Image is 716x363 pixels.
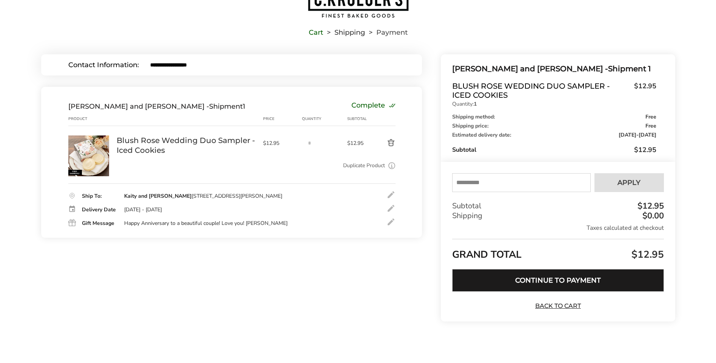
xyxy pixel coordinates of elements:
div: Product [68,116,117,122]
div: Ship To: [82,194,117,199]
span: Apply [617,179,641,186]
span: $12.95 [347,140,369,147]
span: [PERSON_NAME] and [PERSON_NAME] - [68,102,209,111]
div: Shipping price: [452,123,656,129]
a: Duplicate Product [343,162,385,170]
div: Subtotal [452,201,664,211]
button: Apply [594,173,664,192]
div: GRAND TOTAL [452,239,664,263]
span: Blush Rose Wedding Duo Sampler - Iced Cookies [452,82,630,100]
div: Shipping method: [452,114,656,120]
div: [STREET_ADDRESS][PERSON_NAME] [124,193,282,200]
p: Quantity: [452,102,656,107]
span: - [619,132,656,138]
div: Shipping [452,211,664,221]
span: $12.95 [263,140,299,147]
a: Blush Rose Wedding Duo Sampler - Iced Cookies [117,135,256,155]
input: E-mail [150,62,395,68]
div: Subtotal [452,145,656,154]
div: Price [263,116,302,122]
span: [PERSON_NAME] and [PERSON_NAME] - [452,64,608,73]
span: 1 [243,102,245,111]
span: $12.95 [630,248,664,261]
span: Free [645,114,656,120]
div: Contact Information: [68,62,150,68]
span: [DATE] [619,131,636,138]
div: Subtotal [347,116,369,122]
li: Shipping [323,30,365,35]
div: Happy Anniversary to a beautiful couple! Love you! [PERSON_NAME] [124,220,288,227]
strong: 1 [474,100,477,108]
button: Delete product [369,138,396,148]
div: Delivery Date [82,207,117,212]
span: Payment [376,30,408,35]
span: $12.95 [634,145,656,154]
div: $12.95 [636,202,664,210]
span: $12.95 [630,82,656,98]
span: [DATE] [639,131,656,138]
div: Complete [351,102,396,111]
a: Cart [309,30,323,35]
strong: Kaity and [PERSON_NAME] [124,192,192,200]
button: Continue to Payment [452,269,664,292]
a: Back to Cart [531,302,584,310]
a: Blush Rose Wedding Duo Sampler - Iced Cookies$12.95 [452,82,656,100]
div: Gift Message [82,221,117,226]
div: Estimated delivery date: [452,132,656,138]
div: $0.00 [641,212,664,220]
input: Quantity input [302,135,317,151]
img: Blush Rose Wedding Duo Sampler - Iced Cookies [68,135,109,176]
div: Quantity [302,116,347,122]
span: Free [645,123,656,129]
a: Blush Rose Wedding Duo Sampler - Iced Cookies [68,135,109,142]
div: Taxes calculated at checkout [452,224,664,232]
div: Shipment 1 [452,63,656,75]
div: [DATE] - [DATE] [124,206,162,213]
div: Shipment [68,102,245,111]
